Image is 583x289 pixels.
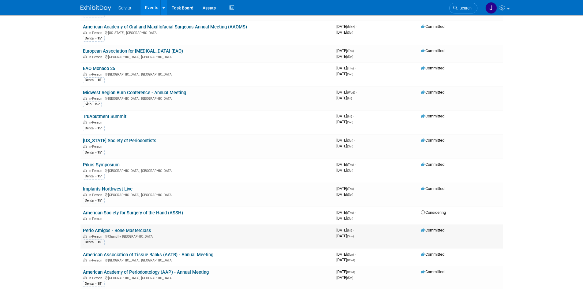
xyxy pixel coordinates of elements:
[421,252,444,257] span: Committed
[336,162,356,167] span: [DATE]
[83,138,156,143] a: [US_STATE] Society of Periodontists
[347,91,355,94] span: (Wed)
[83,114,126,119] a: TruAbutment Summit
[353,114,354,118] span: -
[83,217,87,220] img: In-Person Event
[336,144,353,148] span: [DATE]
[336,66,356,70] span: [DATE]
[421,90,444,94] span: Committed
[356,269,357,274] span: -
[83,55,87,58] img: In-Person Event
[88,55,104,59] span: In-Person
[83,258,87,261] img: In-Person Event
[83,168,331,173] div: [GEOGRAPHIC_DATA], [GEOGRAPHIC_DATA]
[336,90,357,94] span: [DATE]
[347,31,353,34] span: (Sat)
[421,48,444,53] span: Committed
[83,198,105,203] div: Dental - 151
[347,72,353,76] span: (Sat)
[421,162,444,167] span: Committed
[336,96,352,100] span: [DATE]
[347,25,355,28] span: (Mon)
[88,97,104,101] span: In-Person
[336,216,353,220] span: [DATE]
[118,6,131,10] span: Solvita
[88,145,104,149] span: In-Person
[347,270,355,274] span: (Wed)
[83,169,87,172] img: In-Person Event
[485,2,497,14] img: Josh Richardson
[83,186,133,192] a: Implants Northwest Live
[80,5,111,11] img: ExhibitDay
[336,138,355,143] span: [DATE]
[83,192,331,197] div: [GEOGRAPHIC_DATA], [GEOGRAPHIC_DATA]
[88,31,104,35] span: In-Person
[347,55,353,58] span: (Sat)
[347,276,353,280] span: (Sat)
[421,66,444,70] span: Committed
[347,211,354,214] span: (Thu)
[347,258,355,262] span: (Wed)
[421,228,444,232] span: Committed
[83,276,87,279] img: In-Person Event
[88,235,104,239] span: In-Person
[336,258,355,262] span: [DATE]
[336,192,353,197] span: [DATE]
[83,145,87,148] img: In-Person Event
[336,186,356,191] span: [DATE]
[83,281,105,287] div: Dental - 151
[83,239,105,245] div: Dental - 151
[336,168,353,172] span: [DATE]
[347,97,352,100] span: (Fri)
[83,120,87,124] img: In-Person Event
[88,193,104,197] span: In-Person
[83,48,183,54] a: European Association for [MEDICAL_DATA] (EAO)
[83,228,151,233] a: Perio Amigos - Bone Masterclass
[421,138,444,143] span: Committed
[421,210,446,215] span: Considering
[83,72,87,76] img: In-Person Event
[347,187,354,191] span: (Thu)
[83,54,331,59] div: [GEOGRAPHIC_DATA], [GEOGRAPHIC_DATA]
[83,258,331,262] div: [GEOGRAPHIC_DATA], [GEOGRAPHIC_DATA]
[83,66,115,71] a: EAO Monaco 25
[353,228,354,232] span: -
[421,186,444,191] span: Committed
[83,269,209,275] a: American Academy of Periodontology (AAP) - Annual Meeting
[83,174,105,179] div: Dental - 151
[88,217,104,221] span: In-Person
[336,114,354,118] span: [DATE]
[449,3,477,13] a: Search
[336,54,353,59] span: [DATE]
[88,169,104,173] span: In-Person
[347,235,354,238] span: (Sun)
[347,115,352,118] span: (Fri)
[347,229,352,232] span: (Fri)
[83,252,213,258] a: American Association of Tissue Banks (AATB) - Annual Meeting
[83,97,87,100] img: In-Person Event
[88,276,104,280] span: In-Person
[347,163,354,166] span: (Thu)
[88,120,104,124] span: In-Person
[347,139,353,142] span: (Sat)
[83,234,331,239] div: Chantilly, [GEOGRAPHIC_DATA]
[336,210,356,215] span: [DATE]
[347,67,354,70] span: (Thu)
[83,162,120,168] a: Pikos Symposium
[347,193,353,196] span: (Sat)
[83,193,87,196] img: In-Person Event
[354,138,355,143] span: -
[88,72,104,76] span: In-Person
[336,252,356,257] span: [DATE]
[83,77,105,83] div: Dental - 151
[347,49,354,53] span: (Thu)
[336,269,357,274] span: [DATE]
[347,217,353,220] span: (Sat)
[83,30,331,35] div: [US_STATE], [GEOGRAPHIC_DATA]
[336,72,353,76] span: [DATE]
[356,24,357,29] span: -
